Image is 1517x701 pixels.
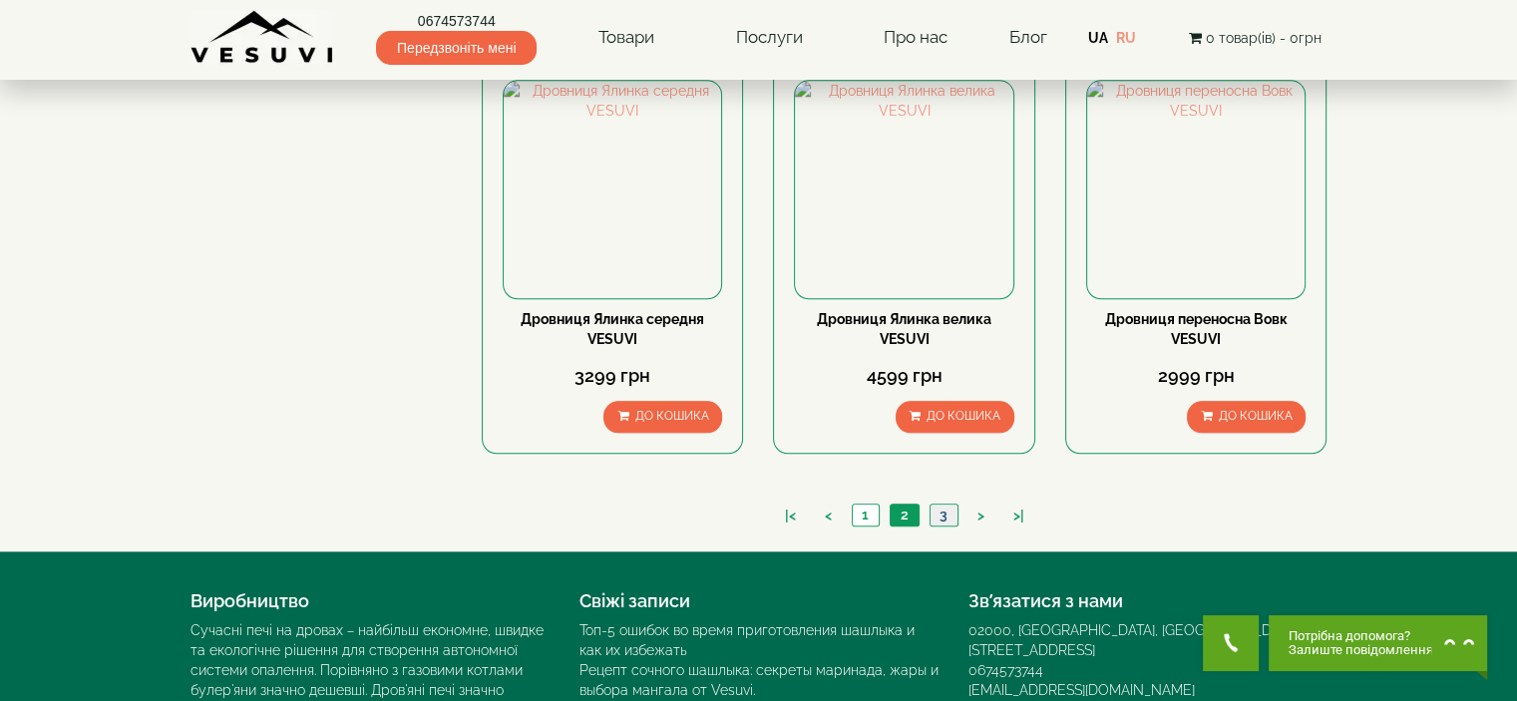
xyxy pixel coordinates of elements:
span: Потрібна допомога? [1289,629,1433,643]
a: >| [1003,506,1034,526]
img: Дровниця Ялинка велика VESUVI [795,81,1012,298]
span: Залиште повідомлення [1289,643,1433,657]
a: [EMAIL_ADDRESS][DOMAIN_NAME] [968,682,1195,698]
span: До кошика [634,409,708,423]
button: До кошика [603,401,722,432]
img: Дровниця переносна Вовк VESUVI [1087,81,1305,298]
a: Про нас [864,15,967,61]
a: RU [1116,30,1136,46]
a: > [967,506,994,526]
span: Передзвоніть мені [376,31,537,65]
h4: Зв’язатися з нами [968,591,1327,611]
a: 0674573744 [376,11,537,31]
a: 0674573744 [968,662,1043,678]
div: 4599 грн [794,363,1013,389]
a: Рецепт сочного шашлыка: секреты маринада, жары и выбора мангала от Vesuvi. [579,662,939,698]
a: Дровниця Ялинка велика VESUVI [817,311,991,347]
a: Дровниця Ялинка середня VESUVI [521,311,704,347]
a: < [815,506,842,526]
div: 2999 грн [1086,363,1306,389]
a: Послуги [715,15,822,61]
span: До кошика [1218,409,1292,423]
a: Топ-5 ошибок во время приготовления шашлыка и как их избежать [579,622,915,658]
a: UA [1088,30,1108,46]
button: Get Call button [1203,615,1259,671]
div: 02000, [GEOGRAPHIC_DATA], [GEOGRAPHIC_DATA]. [STREET_ADDRESS] [968,620,1327,660]
button: Chat button [1269,615,1487,671]
a: Блог [1008,27,1046,47]
a: 1 [852,505,879,526]
a: Дровниця переносна Вовк VESUVI [1105,311,1288,347]
span: 0 товар(ів) - 0грн [1205,30,1321,46]
img: Завод VESUVI [190,10,335,65]
img: Дровниця Ялинка середня VESUVI [504,81,721,298]
button: 0 товар(ів) - 0грн [1182,27,1327,49]
span: До кошика [927,409,1000,423]
a: Товари [578,15,674,61]
h4: Виробництво [190,591,550,611]
a: 3 [930,505,957,526]
h4: Свіжі записи [579,591,939,611]
span: 2 [901,507,909,523]
button: До кошика [1187,401,1306,432]
a: |< [775,506,806,526]
button: До кошика [896,401,1014,432]
div: 3299 грн [503,363,722,389]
